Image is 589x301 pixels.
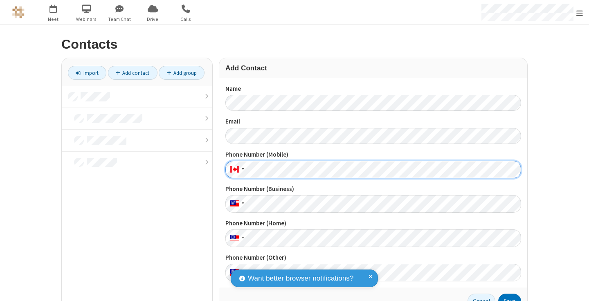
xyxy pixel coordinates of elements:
label: Phone Number (Home) [225,219,521,228]
span: Want better browser notifications? [248,273,353,284]
label: Phone Number (Other) [225,253,521,263]
iframe: Chat [569,280,583,295]
span: Team Chat [104,16,135,23]
div: United States: + 1 [225,195,247,213]
span: Webinars [71,16,102,23]
a: Add group [159,66,205,80]
label: Phone Number (Mobile) [225,150,521,159]
label: Phone Number (Business) [225,184,521,194]
span: Calls [171,16,201,23]
div: United States: + 1 [225,229,247,247]
h3: Add Contact [225,64,521,72]
a: Import [68,66,106,80]
div: United States: + 1 [225,264,247,281]
label: Name [225,84,521,94]
span: Meet [38,16,69,23]
label: Email [225,117,521,126]
img: QA Selenium DO NOT DELETE OR CHANGE [12,6,25,18]
div: Canada: + 1 [225,161,247,178]
h2: Contacts [61,37,528,52]
span: Drive [137,16,168,23]
a: Add contact [108,66,157,80]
